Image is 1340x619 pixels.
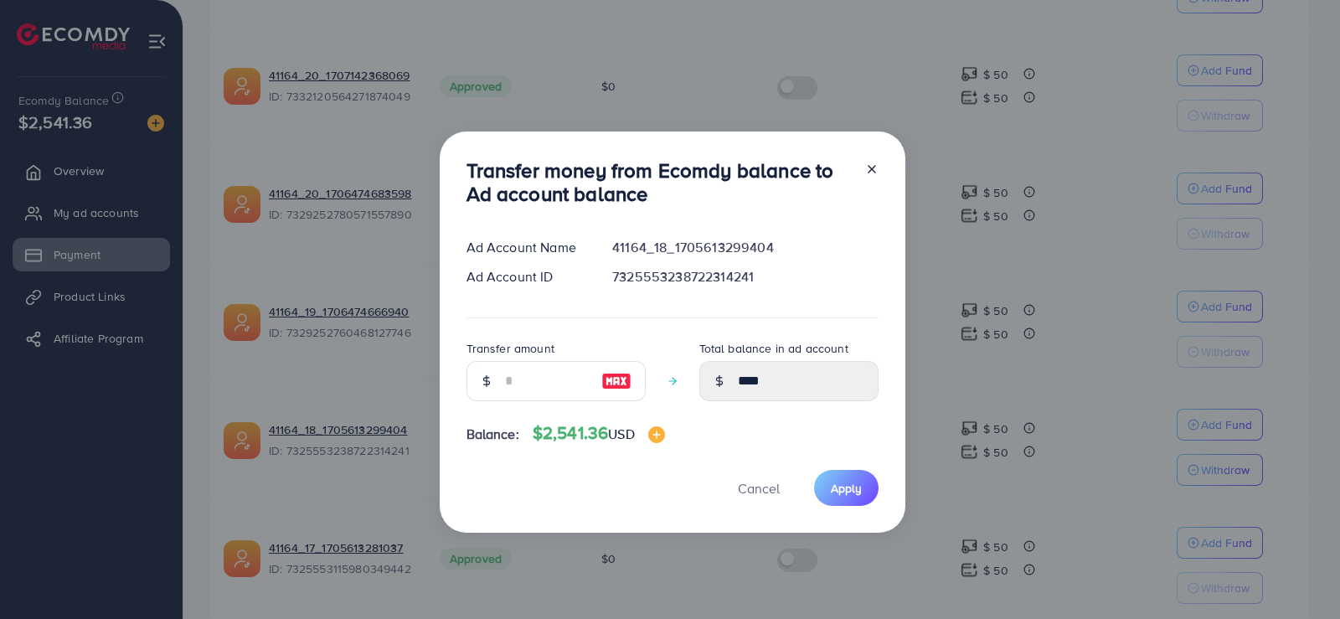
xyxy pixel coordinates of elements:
[599,238,891,257] div: 41164_18_1705613299404
[831,480,862,497] span: Apply
[466,158,852,207] h3: Transfer money from Ecomdy balance to Ad account balance
[599,267,891,286] div: 7325553238722314241
[453,238,600,257] div: Ad Account Name
[466,340,554,357] label: Transfer amount
[1269,544,1327,606] iframe: Chat
[648,426,665,443] img: image
[699,340,848,357] label: Total balance in ad account
[608,425,634,443] span: USD
[601,371,631,391] img: image
[814,470,879,506] button: Apply
[466,425,519,444] span: Balance:
[738,479,780,498] span: Cancel
[533,423,665,444] h4: $2,541.36
[453,267,600,286] div: Ad Account ID
[717,470,801,506] button: Cancel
